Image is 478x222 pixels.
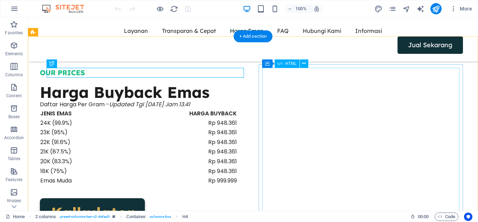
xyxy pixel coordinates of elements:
[416,5,424,13] i: AI Writer
[464,213,472,221] button: Usercentrics
[314,6,320,12] i: On resize automatically adjust zoom level to fit chosen device.
[5,72,23,78] p: Columns
[170,5,178,13] button: reload
[35,213,56,221] span: Click to select. Double-click to edit
[374,5,383,13] button: design
[6,213,25,221] a: Click to cancel selection. Double-click to open Pages
[430,3,442,14] button: publish
[432,5,440,13] i: Publish
[418,213,429,221] span: 00 00
[156,5,164,13] button: Click here to leave preview mode and continue editing
[423,214,424,219] span: :
[8,156,20,162] p: Tables
[126,213,146,221] span: Click to select. Double-click to edit
[170,5,178,13] i: Reload page
[8,114,20,120] p: Boxes
[35,213,188,221] nav: breadcrumb
[7,198,21,203] p: Images
[6,177,22,182] p: Features
[402,5,410,13] i: Navigator
[149,213,171,221] span: . columns-box
[59,213,110,221] span: . preset-columns-two-v2-default
[438,213,455,221] span: Code
[388,5,396,13] i: Pages (Ctrl+Alt+S)
[4,135,24,141] p: Accordion
[402,5,411,13] button: navigator
[5,30,23,36] p: Favorites
[40,5,93,13] img: Editor Logo
[6,93,22,99] p: Content
[450,5,472,12] span: More
[5,51,23,57] p: Elements
[435,213,458,221] button: Code
[410,213,429,221] h6: Session time
[388,5,397,13] button: pages
[447,3,475,14] button: More
[234,30,273,42] div: + Add section
[374,5,382,13] i: Design (Ctrl+Alt+Y)
[112,215,115,219] i: This element is a customizable preset
[285,5,310,13] button: 100%
[295,5,307,13] h6: 100%
[182,213,188,221] span: Click to select. Double-click to edit
[416,5,425,13] button: text_generator
[285,62,297,66] span: HTML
